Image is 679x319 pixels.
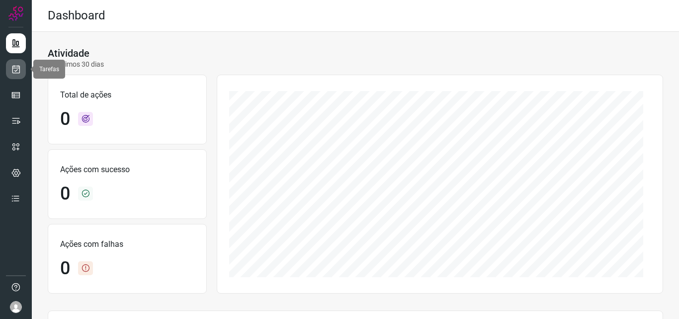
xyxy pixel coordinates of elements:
[10,301,22,313] img: avatar-user-boy.jpg
[39,66,59,73] span: Tarefas
[60,183,70,205] h1: 0
[48,59,104,70] p: Últimos 30 dias
[60,164,194,176] p: Ações com sucesso
[60,108,70,130] h1: 0
[8,6,23,21] img: Logo
[60,89,194,101] p: Total de ações
[60,258,70,279] h1: 0
[48,47,89,59] h3: Atividade
[48,8,105,23] h2: Dashboard
[60,238,194,250] p: Ações com falhas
